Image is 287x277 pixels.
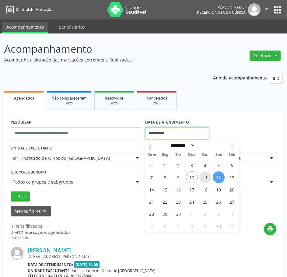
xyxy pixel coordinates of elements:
span: Não compareceram [51,96,87,101]
div: Página 1 de 1 [11,236,71,241]
span: Setembro 7, 2025 [146,171,158,183]
span: Outubro 11, 2025 [226,220,238,232]
a: Beneficiários [54,22,89,32]
span: Ior - Institudo de Olhos do [GEOGRAPHIC_DATA] [72,268,156,273]
span: Setembro 11, 2025 [199,171,211,183]
input: Year [195,142,215,149]
span: Setembro 27, 2025 [226,196,238,208]
button: print [264,223,276,235]
span: Setembro 1, 2025 [159,159,171,171]
span: Setembro 28, 2025 [146,208,158,220]
div: 2025 [99,101,129,106]
p: Acompanhe a situação das marcações correntes e finalizadas [4,57,199,63]
a: Acompanhamento [2,22,48,33]
span: Setembro 15, 2025 [159,184,171,195]
span: Outubro 9, 2025 [199,220,211,232]
span: Agendados [14,96,34,101]
span: Outubro 4, 2025 [226,208,238,220]
span: Outubro 10, 2025 [213,220,225,232]
span: Recepcionista da clínica [197,10,246,15]
div: [STREET_ADDRESS][PERSON_NAME] [28,254,185,259]
button: Filtrar [11,191,30,202]
span: Setembro 4, 2025 [199,159,211,171]
p: Ano de acompanhamento [213,74,267,81]
label: DATA DE ATENDIMENTO [145,118,189,127]
span: Outubro 1, 2025 [186,208,198,220]
span: Outubro 8, 2025 [186,220,198,232]
span: Setembro 21, 2025 [146,196,158,208]
span: Setembro 3, 2025 [186,159,198,171]
span: Setembro 5, 2025 [213,159,225,171]
span: Setembro 30, 2025 [173,208,184,220]
span: Qui [198,153,212,157]
span: Ior - Institudo de Olhos do [GEOGRAPHIC_DATA] [13,155,130,161]
i: print [267,226,274,232]
button:  [261,3,272,16]
div: 2025 [51,101,87,106]
span: Setembro 6, 2025 [226,159,238,171]
span: Dom [145,153,159,157]
span: Setembro 24, 2025 [186,196,198,208]
a: Central de Marcação [4,5,52,15]
span: Outubro 5, 2025 [146,220,158,232]
span: Outubro 6, 2025 [159,220,171,232]
span: Setembro 18, 2025 [199,184,211,195]
button: Menos filtroskeyboard_arrow_up [11,206,51,216]
div: 2025 [142,101,172,106]
span: Setembro 13, 2025 [226,171,238,183]
span: Ter [172,153,185,157]
span: Agosto 31, 2025 [146,159,158,171]
span: Setembro 2, 2025 [173,159,184,171]
label: PESQUISAR [11,118,31,127]
span: Seg [158,153,172,157]
img: img [11,247,23,260]
span: Setembro 8, 2025 [159,171,171,183]
span: Setembro 23, 2025 [173,196,184,208]
span: Setembro 20, 2025 [226,184,238,195]
strong: 427 marcações agendadas [16,230,71,235]
span: Sáb [225,153,239,157]
div: 4 itens filtrados [11,223,71,229]
span: Setembro 22, 2025 [159,196,171,208]
span: Setembro 19, 2025 [213,184,225,195]
span: Setembro 9, 2025 [173,171,184,183]
span: Setembro 26, 2025 [213,196,225,208]
span: Outubro 2, 2025 [199,208,211,220]
i: keyboard_arrow_up [41,208,47,214]
i:  [263,5,270,12]
div: [PERSON_NAME] [197,5,246,10]
span: Cancelados [147,96,167,101]
b: Data de atendimento: [28,262,73,267]
span: Todos os grupos e subgrupos [13,179,130,185]
span: Outubro 7, 2025 [173,220,184,232]
img: img [248,3,261,16]
span: Qua [185,153,198,157]
span: Sex [212,153,225,157]
button: Relatórios [250,51,281,61]
span: [DATE] 14:00 [74,261,100,268]
span: Setembro 12, 2025 [213,171,225,183]
span: Setembro 25, 2025 [199,196,211,208]
span: Setembro 10, 2025 [186,171,198,183]
button: apps [272,5,283,15]
span: Setembro 16, 2025 [173,184,184,195]
span: Setembro 14, 2025 [146,184,158,195]
a: [PERSON_NAME] [28,247,71,254]
span: Resolvidos [105,96,124,101]
b: Unidade executante: [28,268,71,273]
span: Setembro 17, 2025 [186,184,198,195]
p: Acompanhamento [4,41,199,57]
label: Grupo/Subgrupo [11,167,46,177]
span: Outubro 3, 2025 [213,208,225,220]
span: Setembro 29, 2025 [159,208,171,220]
div: de [11,229,71,236]
select: Month [169,142,195,149]
span: Central de Marcação [16,7,52,12]
label: UNIDADE EXECUTANTE [11,144,52,153]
